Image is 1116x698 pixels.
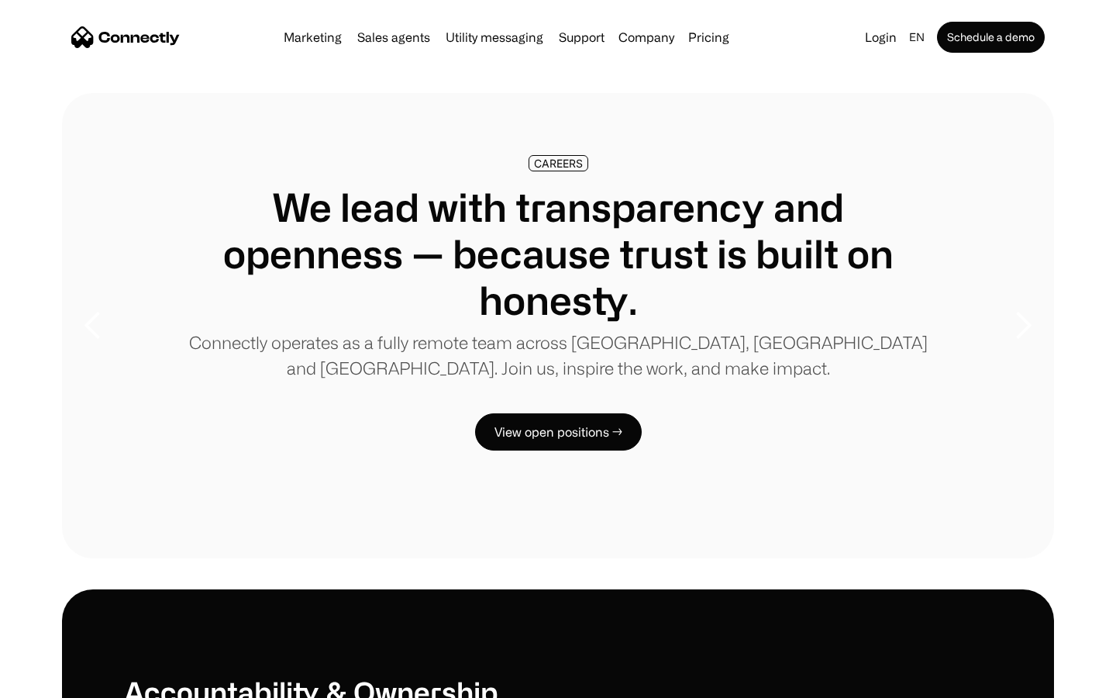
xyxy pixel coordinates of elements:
ul: Language list [31,671,93,693]
aside: Language selected: English [15,669,93,693]
a: Utility messaging [439,31,549,43]
div: en [909,26,925,48]
a: Pricing [682,31,735,43]
a: Sales agents [351,31,436,43]
div: CAREERS [534,157,583,169]
div: Company [618,26,674,48]
h1: We lead with transparency and openness — because trust is built on honesty. [186,184,930,323]
a: Support [553,31,611,43]
a: Schedule a demo [937,22,1045,53]
p: Connectly operates as a fully remote team across [GEOGRAPHIC_DATA], [GEOGRAPHIC_DATA] and [GEOGRA... [186,330,930,381]
a: View open positions → [475,413,642,451]
a: Marketing [277,31,348,43]
a: Login [859,26,903,48]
